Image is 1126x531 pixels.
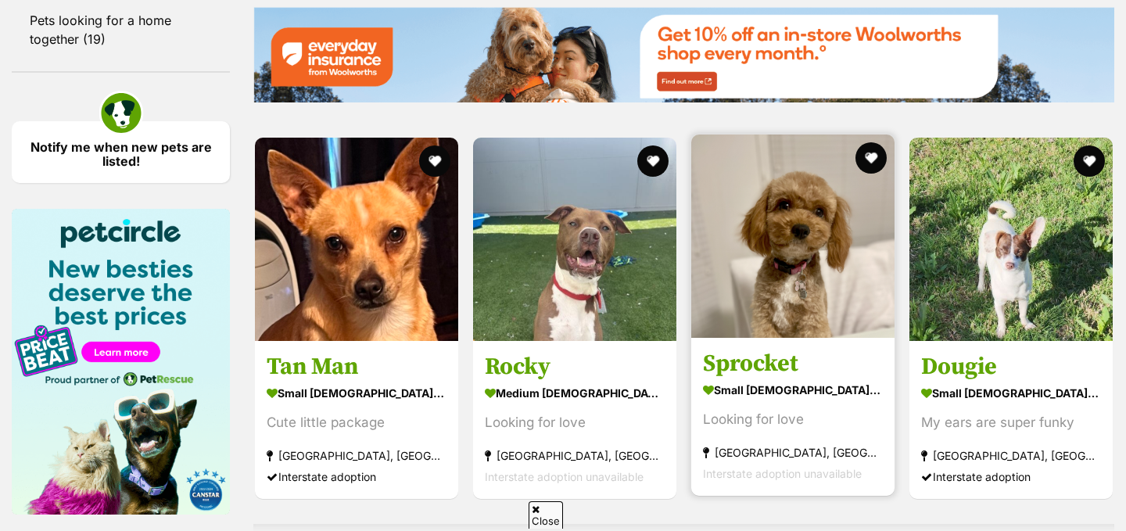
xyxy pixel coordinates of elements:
[485,382,665,404] strong: medium [DEMOGRAPHIC_DATA] Dog
[921,412,1101,433] div: My ears are super funky
[255,138,458,341] img: Tan Man - Chihuahua x Fox Terrier (Smooth) Dog
[485,352,665,382] h3: Rocky
[253,7,1114,102] img: Everyday Insurance promotional banner
[485,445,665,466] strong: [GEOGRAPHIC_DATA], [GEOGRAPHIC_DATA]
[921,382,1101,404] strong: small [DEMOGRAPHIC_DATA] Dog
[12,4,230,56] a: Pets looking for a home together (19)
[703,409,883,430] div: Looking for love
[909,340,1113,499] a: Dougie small [DEMOGRAPHIC_DATA] Dog My ears are super funky [GEOGRAPHIC_DATA], [GEOGRAPHIC_DATA] ...
[1074,145,1105,177] button: favourite
[267,382,446,404] strong: small [DEMOGRAPHIC_DATA] Dog
[691,337,895,496] a: Sprocket small [DEMOGRAPHIC_DATA] Dog Looking for love [GEOGRAPHIC_DATA], [GEOGRAPHIC_DATA] Inter...
[921,445,1101,466] strong: [GEOGRAPHIC_DATA], [GEOGRAPHIC_DATA]
[921,352,1101,382] h3: Dougie
[855,142,887,174] button: favourite
[921,466,1101,487] div: Interstate adoption
[255,340,458,499] a: Tan Man small [DEMOGRAPHIC_DATA] Dog Cute little package [GEOGRAPHIC_DATA], [GEOGRAPHIC_DATA] Int...
[419,145,450,177] button: favourite
[473,138,676,341] img: Rocky - American Staffordshire Terrier Dog
[485,470,644,483] span: Interstate adoption unavailable
[529,501,563,529] span: Close
[12,209,230,515] img: Pet Circle promo banner
[267,412,446,433] div: Cute little package
[637,145,669,177] button: favourite
[267,445,446,466] strong: [GEOGRAPHIC_DATA], [GEOGRAPHIC_DATA]
[703,349,883,379] h3: Sprocket
[267,352,446,382] h3: Tan Man
[485,412,665,433] div: Looking for love
[473,340,676,499] a: Rocky medium [DEMOGRAPHIC_DATA] Dog Looking for love [GEOGRAPHIC_DATA], [GEOGRAPHIC_DATA] Interst...
[12,121,230,183] a: Notify me when new pets are listed!
[909,138,1113,341] img: Dougie - Fox Terrier (Smooth) Dog
[267,466,446,487] div: Interstate adoption
[253,7,1114,106] a: Everyday Insurance promotional banner
[691,135,895,338] img: Sprocket - Cavalier King Charles Spaniel Dog
[703,467,862,480] span: Interstate adoption unavailable
[703,442,883,463] strong: [GEOGRAPHIC_DATA], [GEOGRAPHIC_DATA]
[703,379,883,401] strong: small [DEMOGRAPHIC_DATA] Dog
